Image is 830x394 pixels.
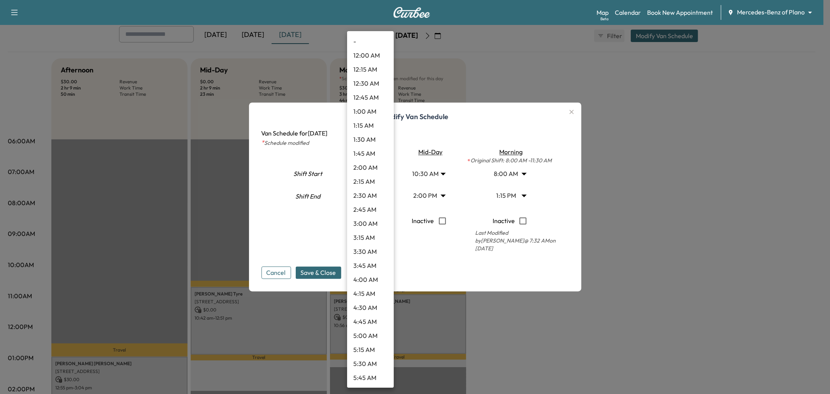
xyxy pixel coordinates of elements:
li: 12:30 AM [347,76,394,90]
li: 2:00 AM [347,160,394,174]
li: 5:45 AM [347,371,394,385]
li: - [347,34,394,48]
li: 2:30 AM [347,188,394,202]
li: 5:30 AM [347,357,394,371]
li: 1:15 AM [347,118,394,132]
li: 1:30 AM [347,132,394,146]
li: 1:00 AM [347,104,394,118]
li: 3:30 AM [347,244,394,259]
li: 4:30 AM [347,301,394,315]
li: 4:45 AM [347,315,394,329]
li: 12:45 AM [347,90,394,104]
li: 1:45 AM [347,146,394,160]
li: 2:45 AM [347,202,394,216]
li: 12:15 AM [347,62,394,76]
li: 3:00 AM [347,216,394,230]
li: 2:15 AM [347,174,394,188]
li: 4:15 AM [347,287,394,301]
li: 5:15 AM [347,343,394,357]
li: 12:00 AM [347,48,394,62]
li: 3:45 AM [347,259,394,273]
li: 4:00 AM [347,273,394,287]
li: 3:15 AM [347,230,394,244]
li: 5:00 AM [347,329,394,343]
